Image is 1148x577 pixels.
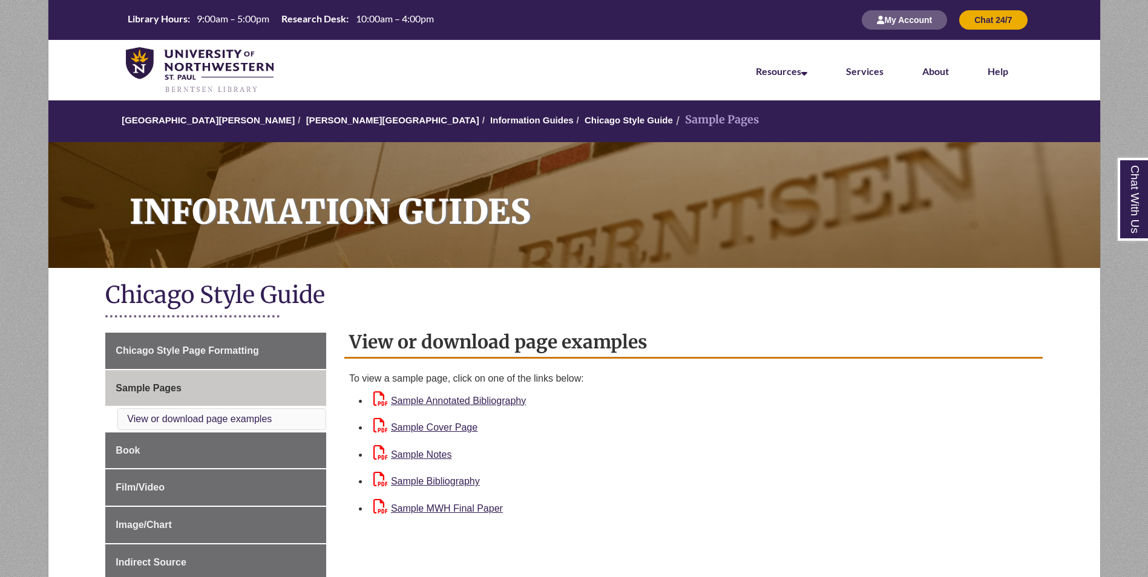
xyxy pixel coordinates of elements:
[105,469,326,506] a: Film/Video
[127,414,272,424] a: View or download page examples
[585,115,673,125] a: Chicago Style Guide
[123,12,439,28] a: Hours Today
[105,432,326,469] a: Book
[373,422,477,432] a: Sample Cover Page
[344,327,1043,359] h2: View or download page examples
[48,142,1100,268] a: Information Guides
[122,115,295,125] a: [GEOGRAPHIC_DATA][PERSON_NAME]
[846,65,884,77] a: Services
[373,476,480,486] a: Sample Bibliography
[490,115,574,125] a: Information Guides
[116,142,1100,252] h1: Information Guides
[862,15,947,25] a: My Account
[862,10,947,30] button: My Account
[123,12,439,27] table: Hours Today
[116,345,258,356] span: Chicago Style Page Formatting
[373,503,503,513] a: Sample MWH Final Paper
[277,12,350,25] th: Research Desk:
[116,557,186,567] span: Indirect Source
[116,482,165,492] span: Film/Video
[105,333,326,369] a: Chicago Style Page Formatting
[105,370,326,406] a: Sample Pages
[988,65,1008,77] a: Help
[197,13,269,24] span: 9:00am – 5:00pm
[105,280,1042,312] h1: Chicago Style Guide
[373,396,526,406] a: Sample Annotated Bibliography
[116,520,171,530] span: Image/Chart
[756,65,807,77] a: Resources
[105,507,326,543] a: Image/Chart
[126,47,274,94] img: UNWSP Library Logo
[959,15,1027,25] a: Chat 24/7
[116,383,182,393] span: Sample Pages
[959,10,1027,30] button: Chat 24/7
[673,111,759,129] li: Sample Pages
[306,115,479,125] a: [PERSON_NAME][GEOGRAPHIC_DATA]
[356,13,434,24] span: 10:00am – 4:00pm
[349,371,1038,386] div: To view a sample page, click on one of the links below:
[123,12,192,25] th: Library Hours:
[922,65,949,77] a: About
[373,449,452,460] a: Sample Notes
[116,445,140,455] span: Book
